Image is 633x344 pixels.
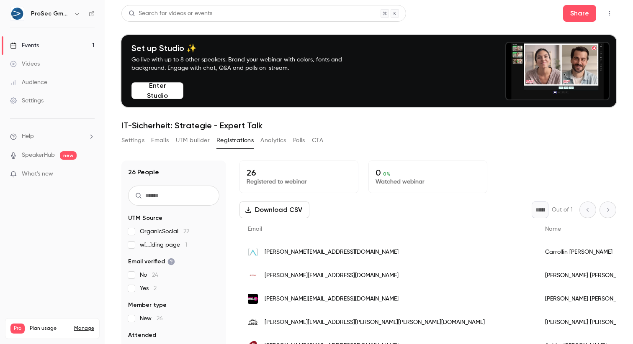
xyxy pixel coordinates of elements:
div: Settings [10,97,44,105]
p: 26 [247,168,351,178]
span: [PERSON_NAME][EMAIL_ADDRESS][DOMAIN_NAME] [265,295,399,303]
button: Share [563,5,596,22]
img: igel.com [248,317,258,327]
a: Manage [74,325,94,332]
span: Help [22,132,34,141]
h6: ProSec GmbH [31,10,70,18]
span: [PERSON_NAME][EMAIL_ADDRESS][DOMAIN_NAME] [265,271,399,280]
span: Pro [10,324,25,334]
p: Registered to webinar [247,178,351,186]
button: Polls [293,134,305,147]
span: Plan usage [30,325,69,332]
span: Name [545,226,561,232]
img: binzel-abicor.com [248,294,258,304]
span: 1 [185,242,187,248]
span: 0 % [383,171,391,177]
span: Member type [128,301,167,309]
button: UTM builder [176,134,210,147]
div: Audience [10,78,47,87]
a: SpeakerHub [22,151,55,160]
span: No [140,271,158,279]
span: [PERSON_NAME][EMAIL_ADDRESS][PERSON_NAME][PERSON_NAME][DOMAIN_NAME] [265,318,485,327]
span: UTM Source [128,214,162,222]
p: 0 [376,168,480,178]
button: Settings [121,134,144,147]
h1: 26 People [128,167,159,177]
span: New [140,314,163,323]
img: ps-team.de [248,270,258,280]
p: Watched webinar [376,178,480,186]
span: new [60,151,77,160]
div: Events [10,41,39,50]
span: OrganicSocial [140,227,189,236]
span: Attended [128,331,156,339]
span: [PERSON_NAME][EMAIL_ADDRESS][DOMAIN_NAME] [265,248,399,257]
span: Yes [140,284,157,293]
span: w[…]ding page [140,241,187,249]
button: Enter Studio [131,82,183,99]
h1: IT-Sicherheit: Strategie - Expert Talk [121,120,616,130]
p: Go live with up to 8 other speakers. Brand your webinar with colors, fonts and background. Engage... [131,56,362,72]
span: 24 [152,272,158,278]
li: help-dropdown-opener [10,132,95,141]
span: Email verified [128,257,175,266]
img: ProSec GmbH [10,7,24,20]
div: Videos [10,60,40,68]
span: 2 [154,285,157,291]
span: 26 [157,316,163,321]
span: Email [248,226,262,232]
div: Search for videos or events [129,9,212,18]
button: Emails [151,134,169,147]
button: Registrations [216,134,254,147]
button: Download CSV [239,201,309,218]
button: CTA [312,134,323,147]
img: cors-consulting.de [248,247,258,257]
button: Analytics [260,134,286,147]
h4: Set up Studio ✨ [131,43,362,53]
span: What's new [22,170,53,178]
span: 22 [183,229,189,234]
p: Out of 1 [552,206,573,214]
